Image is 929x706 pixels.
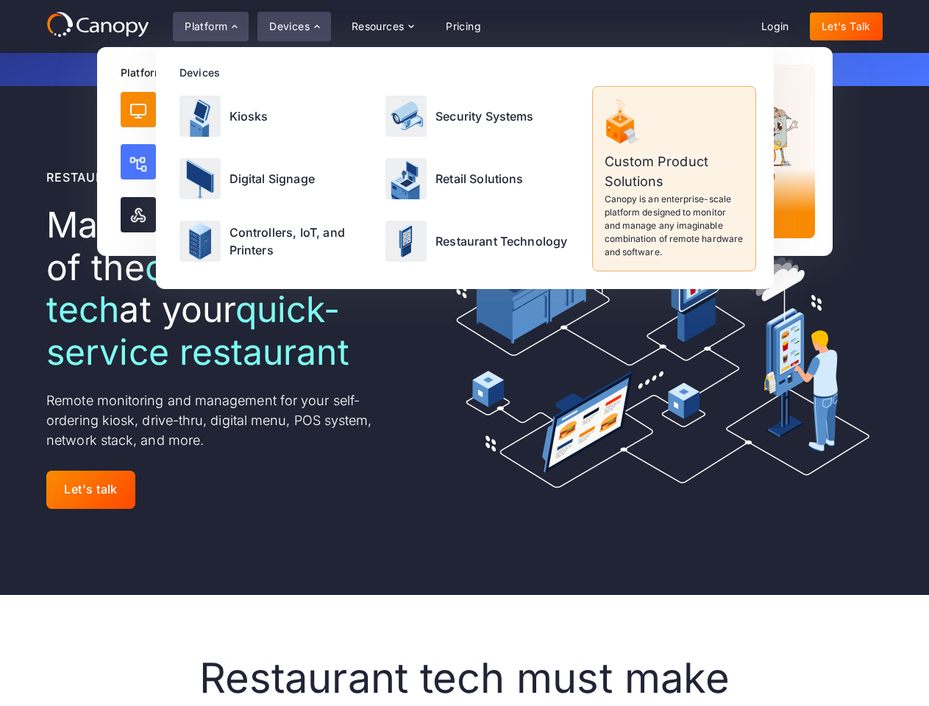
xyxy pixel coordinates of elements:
em: connected tech [46,246,321,332]
a: Kiosks [174,86,377,146]
div: Resources [340,12,425,41]
a: MonitorA centralized view of your entire fleet [115,86,343,133]
div: Restaurant Technology [46,168,221,186]
p: Retail Solutions [435,170,524,188]
p: Restaurant Technology [435,232,567,250]
a: Security Systems [380,86,583,146]
div: Let's talk [64,482,118,496]
div: Resources [352,21,405,32]
a: Let's talk [46,471,135,508]
a: Retail Solutions [380,149,583,208]
div: Devices [269,21,310,32]
div: Devices [257,12,331,41]
p: Controllers, IoT, and Printers [229,224,371,259]
a: Controllers, IoT, and Printers [174,212,377,271]
div: Platform [173,12,249,41]
a: Restaurant Technology [380,212,583,271]
div: Platform [185,21,227,32]
em: quick-service restaurant [46,288,349,374]
a: Digital Signage [174,149,377,208]
p: Kiosks [229,107,268,125]
h1: Maximize the value of the at your [46,204,399,373]
a: Pricing [434,13,493,40]
p: Canopy is an enterprise-scale platform designed to monitor and manage any imaginable combination ... [605,193,744,259]
a: IntegrateCanopy platform APIs [115,191,343,238]
nav: Platform [97,47,833,256]
a: Login [750,13,801,40]
div: Devices [179,65,756,80]
div: Platform [121,65,574,80]
p: Custom Product Solutions [605,151,744,191]
a: Custom Product SolutionsCanopy is an enterprise-scale platform designed to monitor and manage any... [592,86,756,271]
a: AutomateSolve issues remotely and automatically [115,136,343,188]
a: Let's Talk [810,13,883,40]
p: Digital Signage [229,170,315,188]
nav: Devices [156,47,774,289]
p: Remote monitoring and management for your self-ordering kiosk, drive-thru, digital menu, POS syst... [46,391,399,450]
p: Security Systems [435,107,534,125]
